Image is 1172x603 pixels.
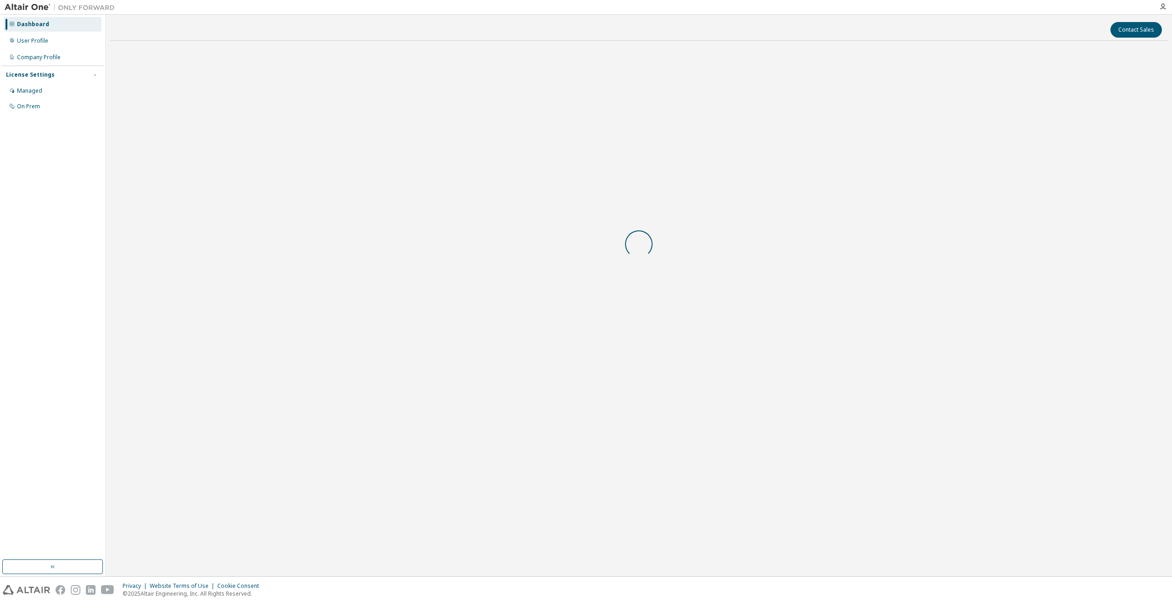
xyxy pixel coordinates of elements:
div: Dashboard [17,21,49,28]
img: altair_logo.svg [3,585,50,595]
div: License Settings [6,71,55,78]
div: Website Terms of Use [150,582,217,590]
p: © 2025 Altair Engineering, Inc. All Rights Reserved. [123,590,265,597]
img: Altair One [5,3,119,12]
img: instagram.svg [71,585,80,595]
div: Company Profile [17,54,61,61]
img: youtube.svg [101,585,114,595]
div: On Prem [17,103,40,110]
img: linkedin.svg [86,585,96,595]
div: Privacy [123,582,150,590]
button: Contact Sales [1110,22,1162,38]
div: Managed [17,87,42,95]
div: User Profile [17,37,48,45]
div: Cookie Consent [217,582,265,590]
img: facebook.svg [56,585,65,595]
